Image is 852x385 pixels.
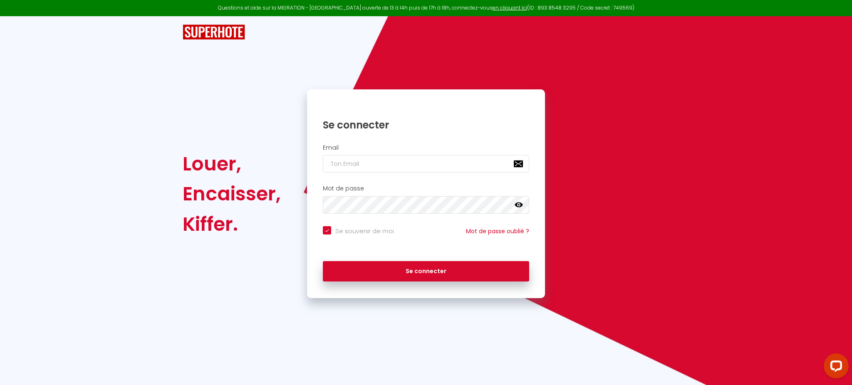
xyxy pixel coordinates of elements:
h1: Se connecter [323,118,529,131]
h2: Mot de passe [323,185,529,192]
button: Se connecter [323,261,529,282]
input: Ton Email [323,155,529,173]
div: Louer, [183,149,281,179]
div: Encaisser, [183,179,281,209]
h2: Email [323,144,529,151]
a: en cliquant ici [493,4,527,11]
a: Mot de passe oublié ? [466,227,529,235]
div: Kiffer. [183,209,281,239]
iframe: LiveChat chat widget [817,350,852,385]
img: SuperHote logo [183,25,245,40]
